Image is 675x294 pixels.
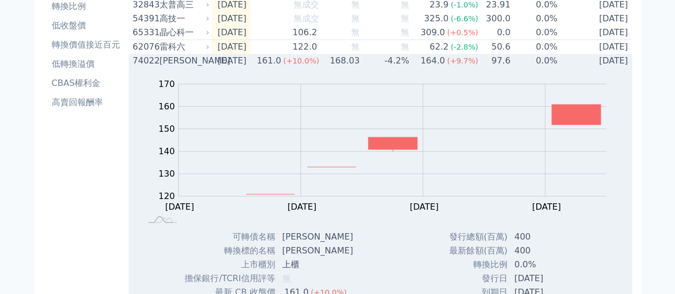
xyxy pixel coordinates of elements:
[508,272,589,285] td: [DATE]
[479,40,511,54] td: 50.6
[422,12,451,25] div: 325.0
[160,41,208,53] div: 雷科六
[276,244,362,258] td: [PERSON_NAME]
[47,94,124,111] a: 高賣回報酬率
[158,79,175,89] tspan: 170
[160,26,208,39] div: 晶心科一
[276,258,362,272] td: 上櫃
[290,41,319,53] div: 122.0
[133,54,157,67] div: 74022
[439,244,508,258] td: 最新餘額(百萬)
[47,58,124,70] li: 低轉換溢價
[172,244,275,258] td: 轉換標的名稱
[511,26,558,40] td: 0.0%
[410,202,439,212] tspan: [DATE]
[283,57,319,65] span: (+10.0%)
[401,13,409,23] span: 無
[558,40,632,54] td: [DATE]
[212,12,251,26] td: [DATE]
[47,55,124,73] a: 低轉換溢價
[427,41,451,53] div: 62.2
[290,26,319,39] div: 106.2
[511,12,558,26] td: 0.0%
[47,17,124,34] a: 低收盤價
[508,230,589,244] td: 400
[160,54,208,67] div: [PERSON_NAME]
[172,258,275,272] td: 上市櫃別
[447,57,478,65] span: (+9.7%)
[479,12,511,26] td: 300.0
[160,12,208,25] div: 高技一
[276,230,362,244] td: [PERSON_NAME]
[450,14,478,23] span: (-6.6%)
[212,26,251,40] td: [DATE]
[418,26,447,39] div: 309.0
[172,272,275,285] td: 擔保銀行/TCRI信用評等
[288,202,316,212] tspan: [DATE]
[47,77,124,90] li: CBAS權利金
[165,202,194,212] tspan: [DATE]
[158,191,175,201] tspan: 120
[133,12,157,25] div: 54391
[401,42,409,52] span: 無
[282,273,291,283] span: 無
[558,12,632,26] td: [DATE]
[212,54,251,68] td: [DATE]
[351,13,360,23] span: 無
[351,27,360,37] span: 無
[351,42,360,52] span: 無
[158,124,175,134] tspan: 150
[558,26,632,40] td: [DATE]
[508,258,589,272] td: 0.0%
[418,54,447,67] div: 164.0
[511,40,558,54] td: 0.0%
[479,26,511,40] td: 0.0
[47,19,124,32] li: 低收盤價
[158,101,175,112] tspan: 160
[439,272,508,285] td: 發行日
[511,54,558,68] td: 0.0%
[293,13,319,23] span: 無成交
[447,28,478,37] span: (+0.5%)
[47,96,124,109] li: 高賣回報酬率
[47,38,124,51] li: 轉換價值接近百元
[47,75,124,92] a: CBAS權利金
[133,26,157,39] div: 65331
[558,54,632,68] td: [DATE]
[246,105,601,194] g: Series
[532,202,561,212] tspan: [DATE]
[401,27,409,37] span: 無
[508,244,589,258] td: 400
[320,54,360,68] td: 168.03
[153,79,623,212] g: Chart
[479,54,511,68] td: 97.6
[360,54,410,68] td: -4.2%
[450,1,478,9] span: (-1.0%)
[158,169,175,179] tspan: 130
[439,258,508,272] td: 轉換比例
[47,36,124,53] a: 轉換價值接近百元
[133,41,157,53] div: 62076
[212,40,251,54] td: [DATE]
[158,146,175,156] tspan: 140
[172,230,275,244] td: 可轉債名稱
[439,230,508,244] td: 發行總額(百萬)
[255,54,283,67] div: 161.0
[450,43,478,51] span: (-2.8%)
